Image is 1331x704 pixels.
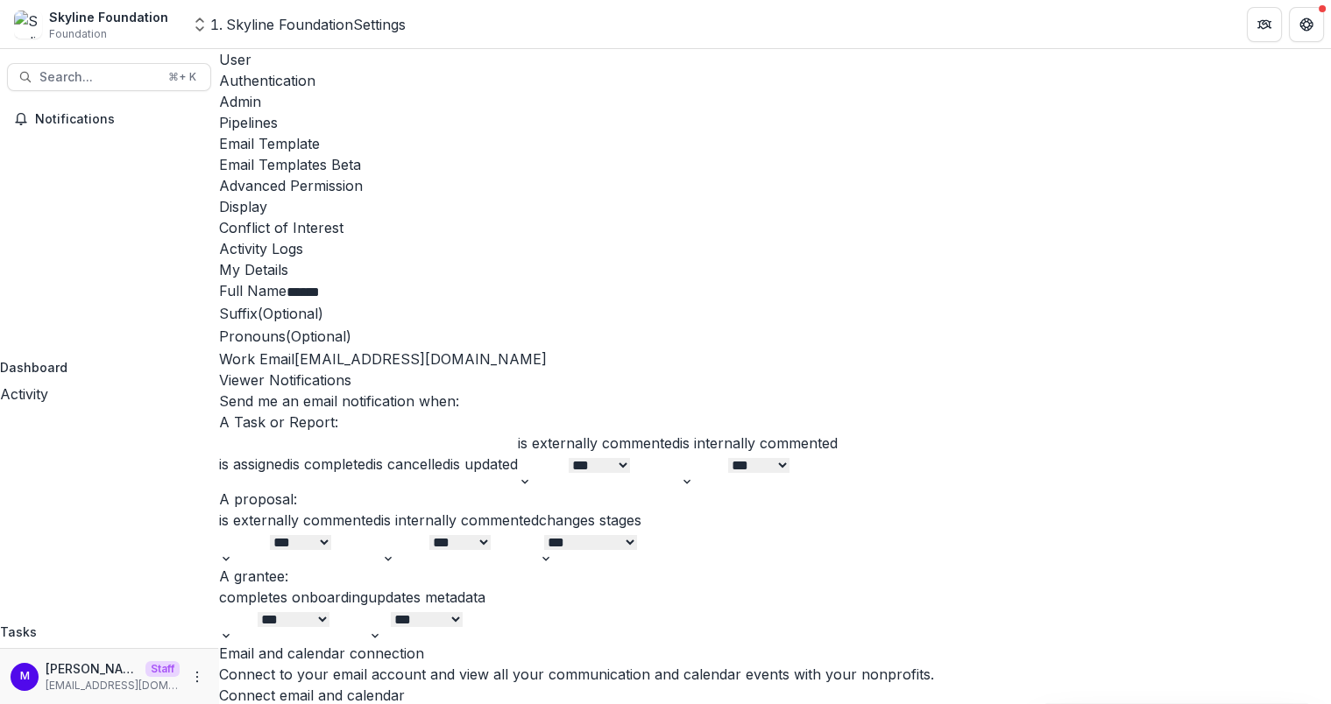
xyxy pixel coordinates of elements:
span: Full Name [219,282,287,299]
button: More [187,666,208,687]
h3: A Task or Report: [219,412,1331,433]
span: Beta [331,156,361,173]
span: Pronouns [219,327,286,345]
h2: Email and calendar connection [219,643,1331,664]
p: [PERSON_NAME] [46,659,138,678]
button: Search... [7,63,211,91]
a: Pipelines [219,112,1331,133]
label: changes stages [539,511,641,529]
p: Connect to your email account and view all your communication and calendar events with your nonpr... [219,664,1331,685]
h2: Viewer Notifications [219,370,1331,391]
div: Skyline Foundation Settings [226,14,406,35]
a: User [219,49,1331,70]
h2: My Details [219,259,1331,280]
p: [EMAIL_ADDRESS][DOMAIN_NAME] [46,678,180,693]
a: Email Templates Beta [219,154,1331,175]
label: is externally commented [518,434,680,452]
a: Display [219,196,1331,217]
div: Maddie [20,671,30,682]
button: Partners [1247,7,1282,42]
div: [EMAIL_ADDRESS][DOMAIN_NAME] [219,348,1331,370]
label: is cancelled [373,455,450,473]
label: is internally commented [381,511,539,529]
a: Advanced Permission [219,175,1331,196]
div: ⌘ + K [165,67,200,87]
a: Email Template [219,133,1331,154]
nav: breadcrumb [226,14,406,35]
label: completes onboarding [219,588,368,606]
button: Notifications [7,105,211,133]
label: is assigned [219,455,290,473]
img: Skyline Foundation [14,11,42,39]
div: Email Templates [219,154,1331,175]
div: Skyline Foundation [49,8,168,26]
span: Send me an email notification when: [219,392,459,410]
a: Conflict of Interest [219,217,1331,238]
p: Staff [145,661,180,677]
label: updates metadata [368,588,485,606]
h3: A proposal: [219,489,1331,510]
span: Notifications [35,112,204,127]
label: is internally commented [680,434,838,452]
h3: A grantee: [219,566,1331,587]
span: Foundation [49,26,107,42]
a: Authentication [219,70,1331,91]
a: Activity Logs [219,238,1331,259]
span: Work Email [219,350,294,368]
span: Suffix [219,305,258,322]
a: Admin [219,91,1331,112]
span: Search... [39,70,158,85]
label: is externally commented [219,511,381,529]
span: (Optional) [286,327,351,345]
button: Get Help [1289,7,1324,42]
button: Open entity switcher [188,7,212,42]
label: is completed [290,455,373,473]
span: (Optional) [258,305,323,322]
label: is updated [450,455,518,473]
